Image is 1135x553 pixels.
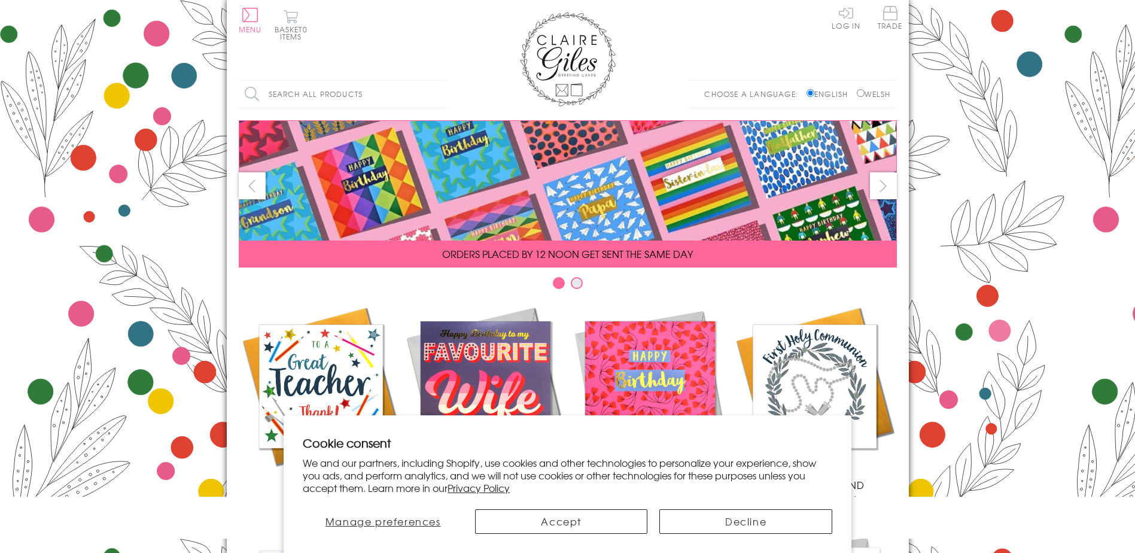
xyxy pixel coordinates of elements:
[303,509,463,534] button: Manage preferences
[704,89,804,99] p: Choose a language:
[239,81,448,108] input: Search all products
[475,509,647,534] button: Accept
[239,24,262,35] span: Menu
[448,481,510,495] a: Privacy Policy
[857,89,891,99] label: Welsh
[878,6,903,32] a: Trade
[807,89,854,99] label: English
[280,24,308,42] span: 0 items
[807,89,814,97] input: English
[275,10,308,40] button: Basket0 items
[239,304,403,492] a: Academic
[403,304,568,492] a: New Releases
[659,509,832,534] button: Decline
[436,81,448,108] input: Search
[878,6,903,29] span: Trade
[303,434,832,451] h2: Cookie consent
[303,457,832,494] p: We and our partners, including Shopify, use cookies and other technologies to personalize your ex...
[870,172,897,199] button: next
[568,304,732,492] a: Birthdays
[832,6,860,29] a: Log In
[442,247,693,261] span: ORDERS PLACED BY 12 NOON GET SENT THE SAME DAY
[732,304,897,506] a: Communion and Confirmation
[857,89,865,97] input: Welsh
[553,277,565,289] button: Carousel Page 1 (Current Slide)
[239,8,262,33] button: Menu
[239,276,897,295] div: Carousel Pagination
[520,12,616,107] img: Claire Giles Greetings Cards
[325,514,441,528] span: Manage preferences
[239,172,266,199] button: prev
[571,277,583,289] button: Carousel Page 2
